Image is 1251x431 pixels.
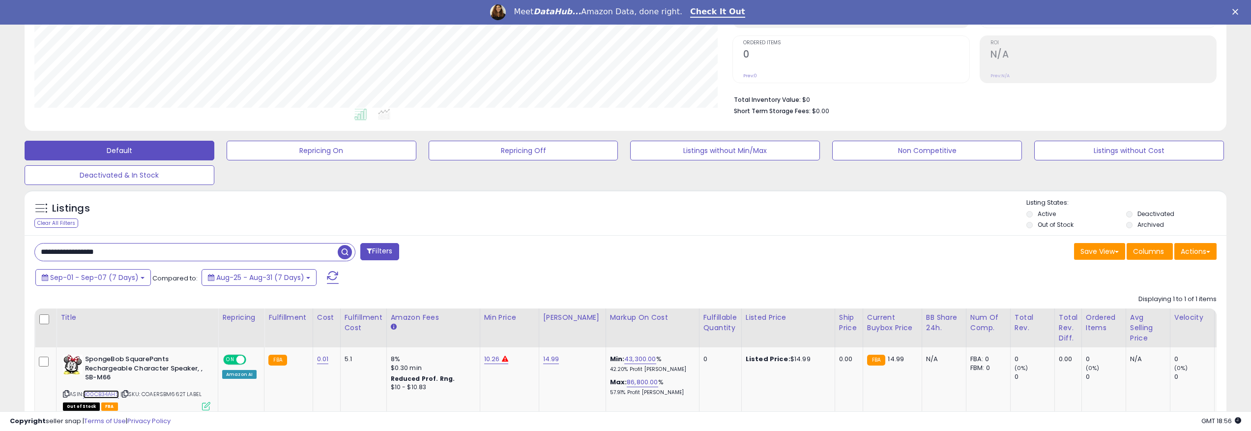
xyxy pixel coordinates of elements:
[35,269,151,286] button: Sep-01 - Sep-07 (7 Days)
[610,378,692,396] div: %
[839,312,859,333] div: Ship Price
[1130,312,1166,343] div: Avg Selling Price
[63,355,210,409] div: ASIN:
[345,355,379,364] div: 5.1
[926,312,962,333] div: BB Share 24h.
[60,312,214,323] div: Title
[222,312,260,323] div: Repricing
[202,269,317,286] button: Aug-25 - Aug-31 (7 Days)
[690,7,745,18] a: Check It Out
[34,218,78,228] div: Clear All Filters
[227,141,416,160] button: Repricing On
[1137,220,1164,229] label: Archived
[429,141,618,160] button: Repricing Off
[1174,312,1210,323] div: Velocity
[734,93,1209,105] li: $0
[1074,243,1125,260] button: Save View
[52,202,90,215] h5: Listings
[224,356,236,364] span: ON
[1015,355,1054,364] div: 0
[703,312,737,333] div: Fulfillable Quantity
[624,354,656,364] a: 43,300.00
[360,243,399,260] button: Filters
[1086,364,1100,372] small: (0%)
[83,390,119,399] a: B00CB34AHS
[85,355,204,385] b: SpongeBob SquarePants Rechargeable Character Speaker, , SB-M66
[1174,243,1217,260] button: Actions
[391,355,472,364] div: 8%
[1174,372,1214,381] div: 0
[1086,355,1126,364] div: 0
[970,364,1003,372] div: FBM: 0
[1038,210,1056,218] label: Active
[606,308,699,347] th: The percentage added to the cost of goods (COGS) that forms the calculator for Min & Max prices.
[84,416,126,426] a: Terms of Use
[63,402,100,411] span: All listings that are currently out of stock and unavailable for purchase on Amazon
[970,355,1003,364] div: FBA: 0
[268,355,287,366] small: FBA
[610,366,692,373] p: 42.20% Profit [PERSON_NAME]
[812,106,829,116] span: $0.00
[1232,9,1242,15] div: Close
[703,355,734,364] div: 0
[1015,364,1028,372] small: (0%)
[317,354,329,364] a: 0.01
[832,141,1022,160] button: Non Competitive
[746,355,827,364] div: $14.99
[543,354,559,364] a: 14.99
[1059,312,1077,343] div: Total Rev. Diff.
[50,273,139,282] span: Sep-01 - Sep-07 (7 Days)
[543,312,602,323] div: [PERSON_NAME]
[1038,220,1074,229] label: Out of Stock
[1133,246,1164,256] span: Columns
[127,416,171,426] a: Privacy Policy
[514,7,682,17] div: Meet Amazon Data, done right.
[152,274,198,283] span: Compared to:
[25,165,214,185] button: Deactivated & In Stock
[10,416,46,426] strong: Copyright
[610,389,692,396] p: 57.91% Profit [PERSON_NAME]
[1015,372,1054,381] div: 0
[268,312,308,323] div: Fulfillment
[926,355,959,364] div: N/A
[990,49,1216,62] h2: N/A
[1201,416,1241,426] span: 2025-09-9 18:56 GMT
[734,95,801,104] b: Total Inventory Value:
[1138,295,1217,304] div: Displaying 1 to 1 of 1 items
[746,312,831,323] div: Listed Price
[245,356,261,364] span: OFF
[1015,312,1050,333] div: Total Rev.
[746,354,790,364] b: Listed Price:
[120,390,202,398] span: | SKU: COAERSBM662T LABEL
[627,377,658,387] a: 86,800.00
[610,355,692,373] div: %
[1137,210,1174,218] label: Deactivated
[391,364,472,372] div: $0.30 min
[743,49,969,62] h2: 0
[970,312,1006,333] div: Num of Comp.
[216,273,304,282] span: Aug-25 - Aug-31 (7 Days)
[630,141,820,160] button: Listings without Min/Max
[222,370,257,379] div: Amazon AI
[1086,372,1126,381] div: 0
[484,312,535,323] div: Min Price
[101,402,118,411] span: FBA
[839,355,855,364] div: 0.00
[1086,312,1122,333] div: Ordered Items
[610,377,627,387] b: Max:
[867,312,918,333] div: Current Buybox Price
[990,73,1010,79] small: Prev: N/A
[1026,198,1226,208] p: Listing States:
[610,354,625,364] b: Min:
[1130,355,1163,364] div: N/A
[1174,364,1188,372] small: (0%)
[391,312,476,323] div: Amazon Fees
[391,374,455,383] b: Reduced Prof. Rng.
[990,40,1216,46] span: ROI
[391,383,472,392] div: $10 - $10.83
[1034,141,1224,160] button: Listings without Cost
[63,355,83,374] img: 51YYZv9KO5L._SL40_.jpg
[533,7,581,16] i: DataHub...
[345,312,382,333] div: Fulfillment Cost
[25,141,214,160] button: Default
